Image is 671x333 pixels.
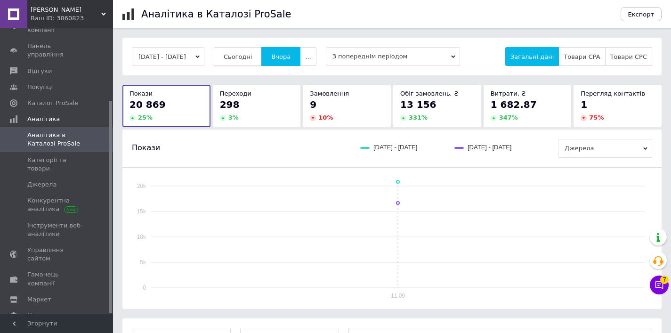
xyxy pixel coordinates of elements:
span: Аналітика [27,115,60,123]
span: Перегляд контактів [581,90,645,97]
span: 298 [220,99,240,110]
text: 0 [143,284,146,291]
button: Чат з покупцем7 [650,276,669,294]
text: 20k [137,183,146,189]
span: Аналітика в Каталозі ProSale [27,131,87,148]
button: Експорт [621,7,662,21]
div: Ваш ID: 3860823 [31,14,113,23]
span: Інструменти веб-аналітики [27,221,87,238]
span: Витрати, ₴ [491,90,526,97]
span: 75 % [589,114,604,121]
span: Замовлення [310,90,349,97]
span: 1 682.87 [491,99,537,110]
button: Вчора [261,47,300,66]
span: Переходи [220,90,251,97]
text: 5k [140,259,146,266]
span: Покази [129,90,153,97]
span: Покази [132,143,160,153]
span: 13 156 [400,99,437,110]
span: Кольоровий Алмаз [31,6,101,14]
span: Налаштування [27,311,75,320]
span: ... [305,53,311,60]
span: 10 % [318,114,333,121]
span: 1 [581,99,587,110]
text: 11.09 [391,292,405,299]
span: Товари CPA [564,53,600,60]
span: Джерела [27,180,57,189]
span: Конкурентна аналітика [27,196,87,213]
span: Вчора [271,53,291,60]
span: 9 [310,99,316,110]
button: [DATE] - [DATE] [132,47,204,66]
button: ... [300,47,316,66]
span: 3 % [228,114,239,121]
span: Покупці [27,83,53,91]
span: Джерела [558,139,652,158]
span: Експорт [628,11,655,18]
span: Управління сайтом [27,246,87,263]
text: 10k [137,234,146,240]
button: Загальні дані [505,47,559,66]
h1: Аналітика в Каталозі ProSale [141,8,291,20]
button: Сьогодні [214,47,262,66]
span: З попереднім періодом [326,47,460,66]
span: Обіг замовлень, ₴ [400,90,459,97]
span: Панель управління [27,42,87,59]
span: Каталог ProSale [27,99,78,107]
span: 20 869 [129,99,166,110]
span: Відгуки [27,67,52,75]
span: Гаманець компанії [27,270,87,287]
span: Товари CPC [610,53,647,60]
span: 7 [660,276,669,284]
span: 347 % [499,114,518,121]
span: Маркет [27,295,51,304]
span: Загальні дані [510,53,554,60]
button: Товари CPC [605,47,652,66]
span: 25 % [138,114,153,121]
span: 331 % [409,114,428,121]
span: Сьогодні [224,53,252,60]
text: 15k [137,208,146,215]
button: Товари CPA [558,47,605,66]
span: Категорії та товари [27,156,87,173]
